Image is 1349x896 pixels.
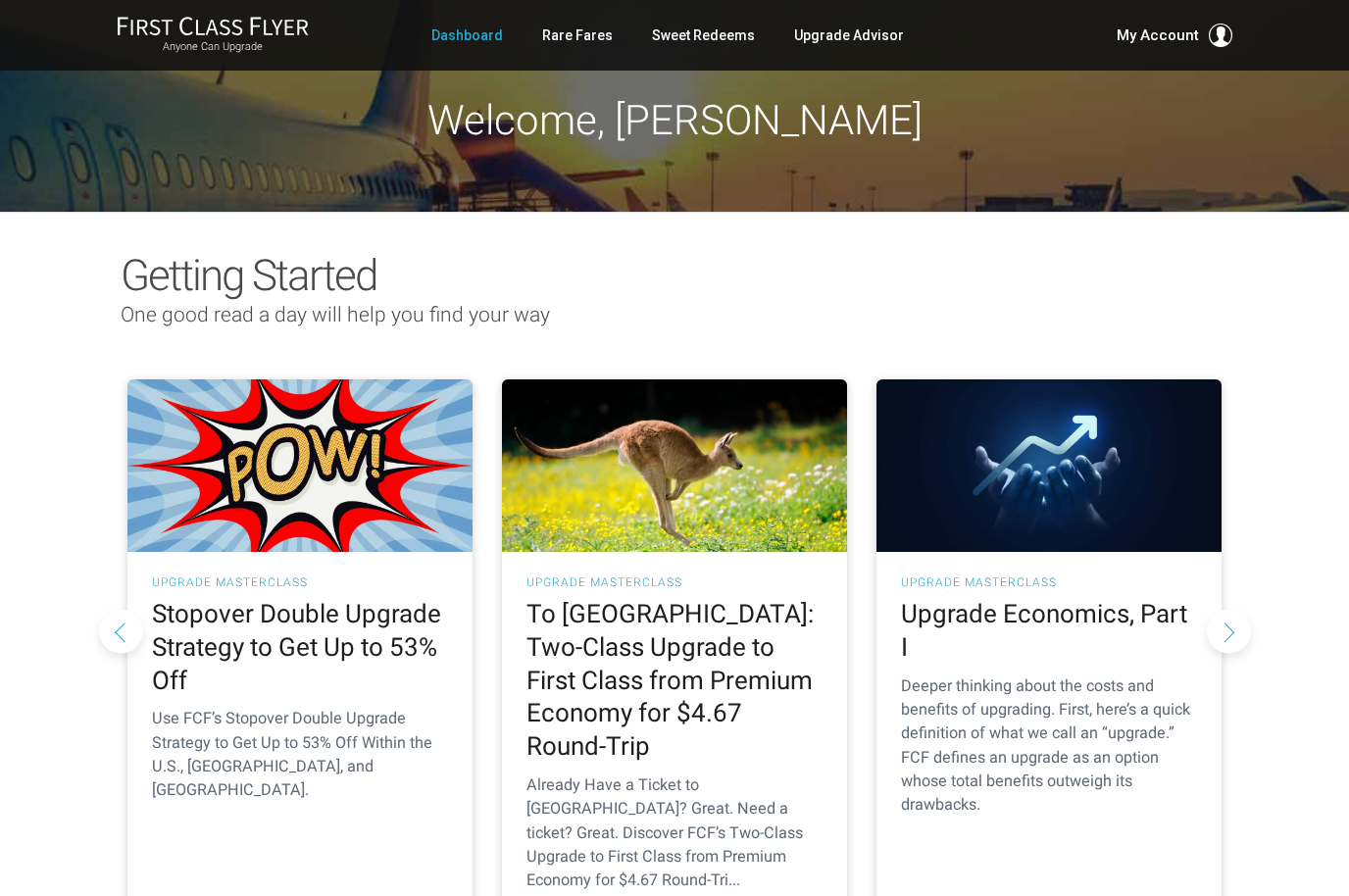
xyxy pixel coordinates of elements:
[652,18,755,53] a: Sweet Redeems
[99,609,143,653] button: Previous slide
[526,598,823,764] h2: To [GEOGRAPHIC_DATA]: Two-Class Upgrade to First Class from Premium Economy for $4.67 Round-Trip
[427,96,923,144] span: Welcome, [PERSON_NAME]
[526,576,823,588] h3: UPGRADE MASTERCLASS
[117,40,309,54] small: Anyone Can Upgrade
[152,576,448,588] h3: UPGRADE MASTERCLASS
[794,18,904,53] a: Upgrade Advisor
[152,598,448,697] h2: Stopover Double Upgrade Strategy to Get Up to 53% Off
[121,303,550,326] span: One good read a day will help you find your way
[152,707,448,802] p: Use FCF’s Stopover Double Upgrade Strategy to Get Up to 53% Off Within the U.S., [GEOGRAPHIC_DATA...
[121,250,376,301] span: Getting Started
[901,674,1197,818] p: Deeper thinking about the costs and benefits of upgrading. First, here’s a quick definition of wh...
[901,598,1197,665] h2: Upgrade Economics, Part I
[901,576,1197,588] h3: UPGRADE MASTERCLASS
[117,16,309,55] a: First Class FlyerAnyone Can Upgrade
[1117,24,1199,47] span: My Account
[431,18,503,53] a: Dashboard
[542,18,613,53] a: Rare Fares
[1117,24,1232,47] button: My Account
[117,16,309,36] img: First Class Flyer
[1207,609,1251,653] button: Next slide
[526,773,823,892] p: Already Have a Ticket to [GEOGRAPHIC_DATA]? Great. Need a ticket? Great. Discover FCF’s Two-Class...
